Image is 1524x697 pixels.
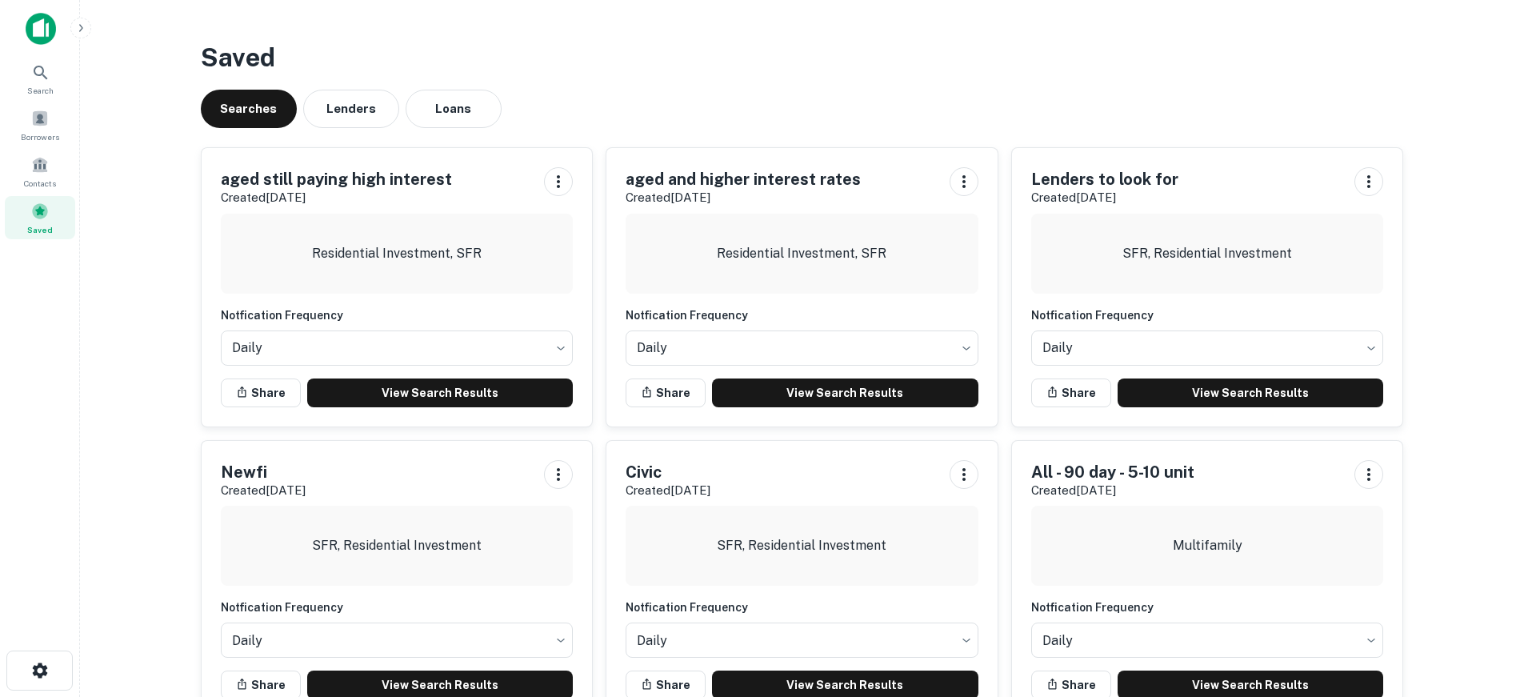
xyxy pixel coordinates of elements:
div: Without label [221,618,574,663]
a: Saved [5,196,75,239]
button: Lenders [303,90,399,128]
a: View Search Results [712,379,978,407]
button: Share [221,379,301,407]
p: SFR, Residential Investment [1122,244,1292,263]
p: Created [DATE] [1031,188,1178,207]
p: SFR, Residential Investment [717,536,886,555]
h3: Saved [201,38,1404,77]
p: Created [DATE] [626,188,861,207]
p: Residential Investment, SFR [717,244,886,263]
span: Contacts [24,177,56,190]
a: Contacts [5,150,75,193]
h5: aged and higher interest rates [626,167,861,191]
h6: Notfication Frequency [1031,599,1384,616]
a: Search [5,57,75,100]
img: capitalize-icon.png [26,13,56,45]
h5: Newfi [221,460,306,484]
h5: Lenders to look for [1031,167,1178,191]
span: Borrowers [21,130,59,143]
h5: All - 90 day - 5-10 unit [1031,460,1194,484]
button: Share [626,379,706,407]
h5: Civic [626,460,710,484]
p: Created [DATE] [626,481,710,500]
p: SFR, Residential Investment [312,536,482,555]
span: Saved [27,223,53,236]
button: Loans [406,90,502,128]
h6: Notfication Frequency [1031,306,1384,324]
a: View Search Results [307,379,574,407]
div: Without label [626,326,978,371]
p: Created [DATE] [1031,481,1194,500]
iframe: Chat Widget [1444,518,1524,595]
div: Without label [1031,326,1384,371]
span: Search [27,84,54,97]
h6: Notfication Frequency [626,599,978,616]
div: Without label [221,326,574,371]
p: Created [DATE] [221,188,452,207]
h6: Notfication Frequency [626,306,978,324]
a: Borrowers [5,103,75,146]
h6: Notfication Frequency [221,599,574,616]
a: View Search Results [1118,379,1384,407]
button: Searches [201,90,297,128]
div: Without label [626,618,978,663]
h5: aged still paying high interest [221,167,452,191]
button: Share [1031,379,1111,407]
p: Residential Investment, SFR [312,244,482,263]
div: Without label [1031,618,1384,663]
p: Created [DATE] [221,481,306,500]
h6: Notfication Frequency [221,306,574,324]
p: Multifamily [1173,536,1242,555]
